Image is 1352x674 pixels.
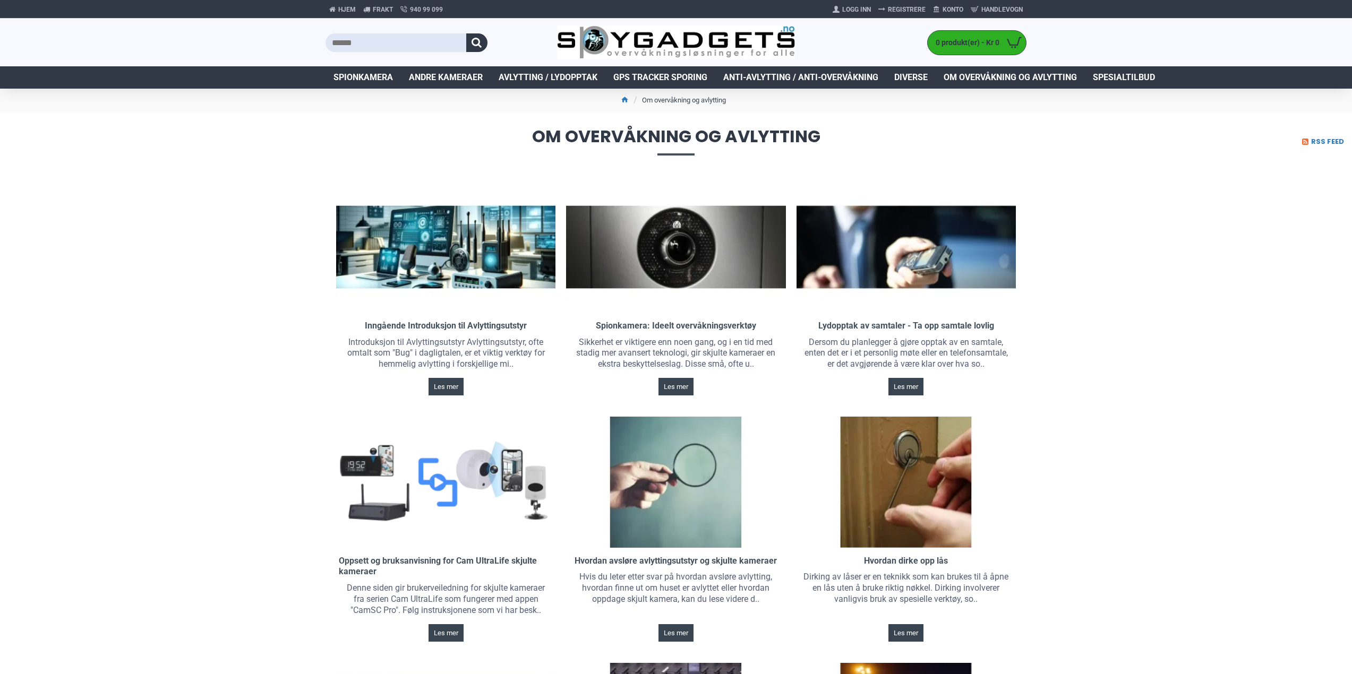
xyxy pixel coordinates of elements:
[566,569,785,607] div: Hvis du leter etter svar på hvordan avsløre avlytting, hvordan finne ut om huset er avlyttet elle...
[928,31,1026,55] a: 0 produkt(er) - Kr 0
[613,71,707,84] span: GPS Tracker Sporing
[605,66,715,89] a: GPS Tracker Sporing
[981,5,1023,14] span: Handlevogn
[888,624,923,642] a: Les mer
[894,383,918,390] span: Les mer
[566,334,785,373] div: Sikkerhet er viktigere enn noen gang, og i en tid med stadig mer avansert teknologi, gir skjulte ...
[401,66,491,89] a: Andre kameraer
[797,334,1016,373] div: Dersom du planlegger å gjøre opptak av en samtale, enten det er i et personlig møte eller en tele...
[936,66,1085,89] a: Om overvåkning og avlytting
[875,1,929,18] a: Registrere
[373,5,393,14] span: Frakt
[928,37,1002,48] span: 0 produkt(er) - Kr 0
[944,71,1077,84] span: Om overvåkning og avlytting
[409,71,483,84] span: Andre kameraer
[336,580,555,618] div: Denne siden gir brukerveiledning for skjulte kameraer fra serien Cam UltraLife som fungerer med a...
[499,71,597,84] span: Avlytting / Lydopptak
[818,321,994,332] a: Lydopptak av samtaler - Ta opp samtale lovlig
[842,5,871,14] span: Logg Inn
[336,334,555,373] div: Introduksjon til Avlyttingsutstyr Avlyttingsutstyr, ofte omtalt som "Bug" i dagligtalen, er et vi...
[333,71,393,84] span: Spionkamera
[575,556,777,567] a: Hvordan avsløre avlyttingsutstyr og skjulte kameraer
[491,66,605,89] a: Avlytting / Lydopptak
[797,569,1016,607] div: Dirking av låser er en teknikk som kan brukes til å åpne en lås uten å bruke riktig nøkkel. Dirki...
[1093,71,1155,84] span: Spesialtilbud
[888,5,926,14] span: Registrere
[410,5,443,14] span: 940 99 099
[664,629,688,636] span: Les mer
[864,556,948,567] a: Hvordan dirke opp lås
[1302,138,1347,145] a: RSS Feed
[829,1,875,18] a: Logg Inn
[664,383,688,390] span: Les mer
[1085,66,1163,89] a: Spesialtilbud
[894,629,918,636] span: Les mer
[894,71,928,84] span: Diverse
[429,624,464,642] a: Les mer
[658,624,694,642] a: Les mer
[365,321,527,332] a: Inngående Introduksjon til Avlyttingsutstyr
[326,128,1026,155] span: Om overvåkning og avlytting
[339,556,553,578] a: Oppsett og bruksanvisning for Cam UltraLife skjulte kameraer
[326,66,401,89] a: Spionkamera
[658,378,694,395] a: Les mer
[886,66,936,89] a: Diverse
[429,378,464,395] a: Les mer
[715,66,886,89] a: Anti-avlytting / Anti-overvåkning
[943,5,963,14] span: Konto
[888,378,923,395] a: Les mer
[338,5,356,14] span: Hjem
[723,71,878,84] span: Anti-avlytting / Anti-overvåkning
[557,25,795,60] img: SpyGadgets.no
[1311,138,1344,145] span: RSS Feed
[434,629,458,636] span: Les mer
[967,1,1026,18] a: Handlevogn
[929,1,967,18] a: Konto
[434,383,458,390] span: Les mer
[596,321,756,332] a: Spionkamera: Ideelt overvåkningsverktøy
